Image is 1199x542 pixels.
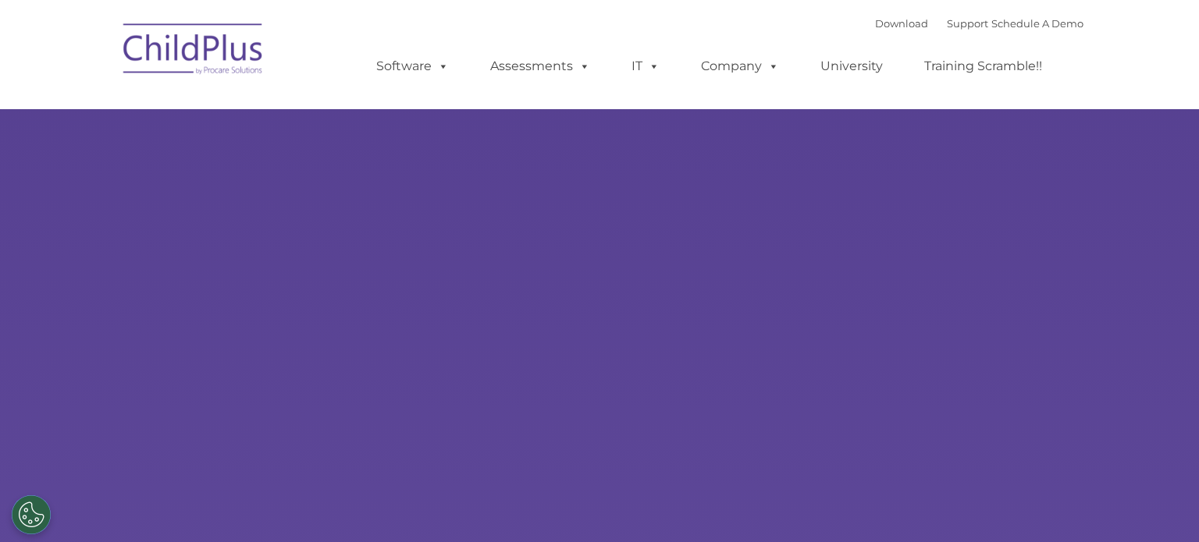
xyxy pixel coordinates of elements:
a: Download [875,17,928,30]
font: | [875,17,1083,30]
a: Company [685,51,795,82]
img: ChildPlus by Procare Solutions [116,12,272,90]
a: University [805,51,898,82]
button: Cookies Settings [12,495,51,534]
a: Software [361,51,464,82]
a: Schedule A Demo [991,17,1083,30]
a: Assessments [475,51,606,82]
a: IT [616,51,675,82]
a: Support [947,17,988,30]
a: Training Scramble!! [909,51,1058,82]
